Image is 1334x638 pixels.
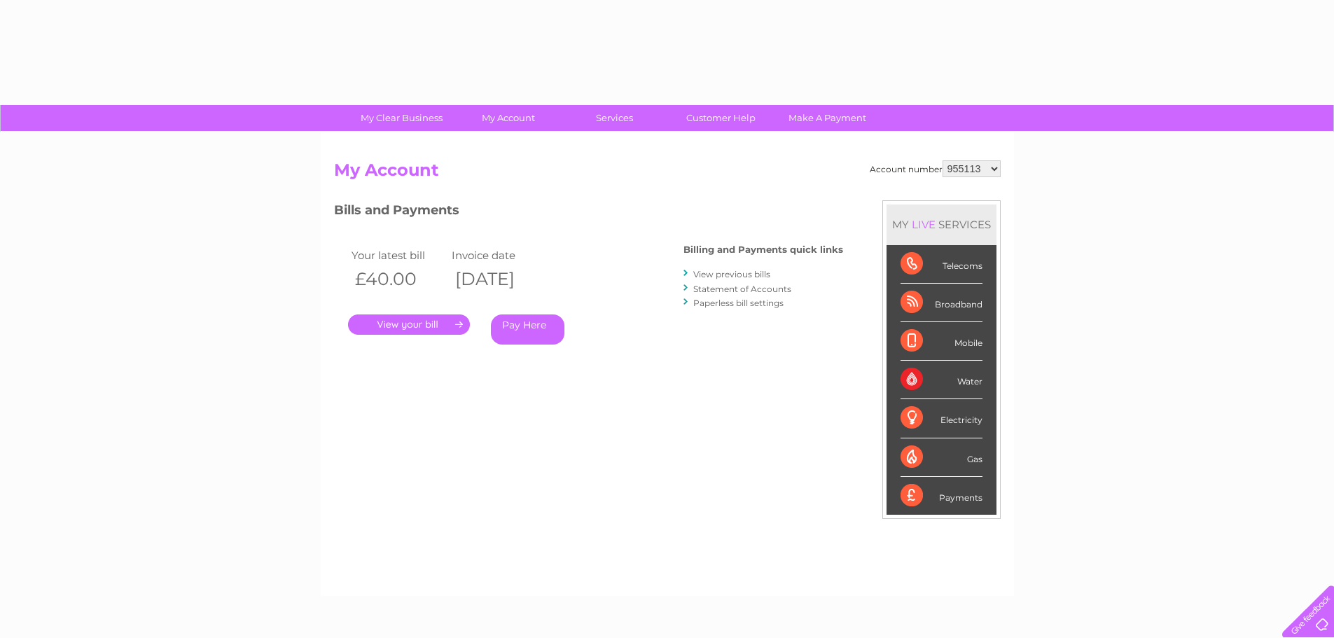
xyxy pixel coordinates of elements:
td: Invoice date [448,246,549,265]
a: Customer Help [663,105,779,131]
div: Water [901,361,982,399]
div: Mobile [901,322,982,361]
th: [DATE] [448,265,549,293]
a: Pay Here [491,314,564,345]
a: Paperless bill settings [693,298,784,308]
div: Telecoms [901,245,982,284]
a: . [348,314,470,335]
td: Your latest bill [348,246,449,265]
div: Broadband [901,284,982,322]
h2: My Account [334,160,1001,187]
a: View previous bills [693,269,770,279]
a: Make A Payment [770,105,885,131]
h3: Bills and Payments [334,200,843,225]
div: Gas [901,438,982,477]
div: LIVE [909,218,938,231]
a: Statement of Accounts [693,284,791,294]
a: Services [557,105,672,131]
h4: Billing and Payments quick links [683,244,843,255]
div: Electricity [901,399,982,438]
div: Account number [870,160,1001,177]
a: My Account [450,105,566,131]
th: £40.00 [348,265,449,293]
div: MY SERVICES [887,204,996,244]
a: My Clear Business [344,105,459,131]
div: Payments [901,477,982,515]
